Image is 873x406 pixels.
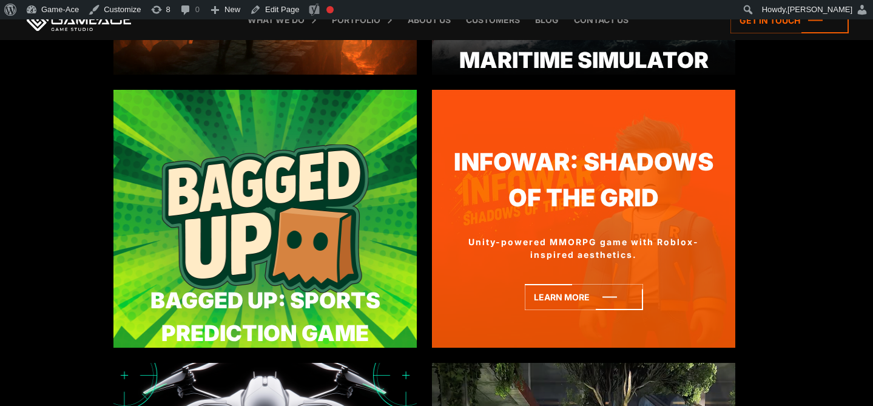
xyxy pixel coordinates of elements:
[113,90,417,348] img: Bagged up preview img
[432,235,735,261] div: Unity-powered MMORPG game with Roblox-inspired aesthetics.
[432,11,735,76] div: Ships At Sea: A Maritime Simulator
[525,284,643,310] a: Learn more
[787,5,852,14] span: [PERSON_NAME]
[730,7,849,33] a: Get in touch
[326,6,334,13] div: Focus keyphrase not set
[432,144,735,217] a: Infowar: Shadowsof the Grid
[113,284,417,350] div: Bagged Up: Sports Prediction Game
